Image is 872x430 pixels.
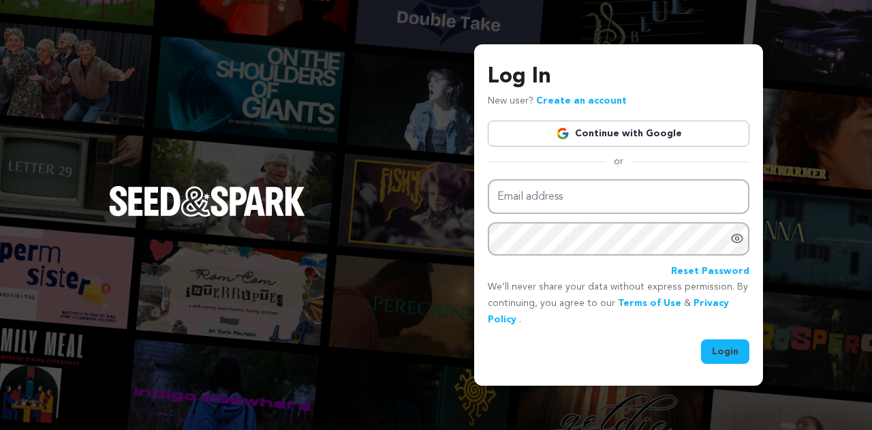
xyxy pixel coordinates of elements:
a: Seed&Spark Homepage [109,186,305,243]
p: We’ll never share your data without express permission. By continuing, you agree to our & . [488,279,749,328]
button: Login [701,339,749,364]
span: or [606,155,632,168]
a: Terms of Use [618,298,681,308]
a: Show password as plain text. Warning: this will display your password on the screen. [730,232,744,245]
h3: Log In [488,61,749,93]
a: Create an account [536,96,627,106]
img: Seed&Spark Logo [109,186,305,216]
img: Google logo [556,127,570,140]
a: Reset Password [671,264,749,280]
p: New user? [488,93,627,110]
input: Email address [488,179,749,214]
a: Privacy Policy [488,298,729,324]
a: Continue with Google [488,121,749,147]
